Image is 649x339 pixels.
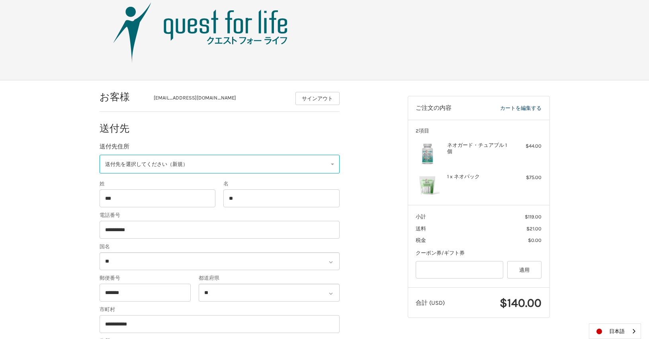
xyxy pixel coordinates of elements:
[507,261,542,279] button: 適用
[525,214,541,220] span: $119.00
[416,261,503,279] input: Gift Certificate or Coupon Code
[528,237,541,243] span: $0.00
[100,211,340,219] label: 電話番号
[100,142,129,155] legend: 送付先住所
[100,306,340,314] label: 市町村
[100,243,340,251] label: 国名
[100,122,146,134] h2: 送付先
[416,128,541,134] h3: 2項目
[447,142,508,155] h4: ネオガード・チュアブル 1個
[100,274,191,282] label: 郵便番号
[100,180,216,188] label: 姓
[154,94,287,105] div: [EMAIL_ADDRESS][DOMAIN_NAME]
[500,296,541,310] span: $140.00
[100,155,340,173] a: Enter or select a different address
[589,323,641,339] aside: Language selected: 日本語
[295,92,340,105] button: サインアウト
[100,91,146,103] h2: お客様
[474,104,541,112] a: カートを編集する
[105,160,188,168] span: 送付先を選択してください（新規）
[510,173,541,181] div: $75.00
[510,142,541,150] div: $44.00
[199,274,340,282] label: 都道府県
[416,299,445,306] span: 合計 (USD)
[589,323,641,339] div: Language
[223,180,340,188] label: 名
[416,214,426,220] span: 小計
[416,249,541,257] div: クーポン券/ギフト券
[447,173,508,180] h4: 1 x ネオパック
[416,226,426,232] span: 送料
[416,104,474,112] h3: ご注文の内容
[589,324,641,339] a: 日本語
[416,237,426,243] span: 税金
[526,226,541,232] span: $21.00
